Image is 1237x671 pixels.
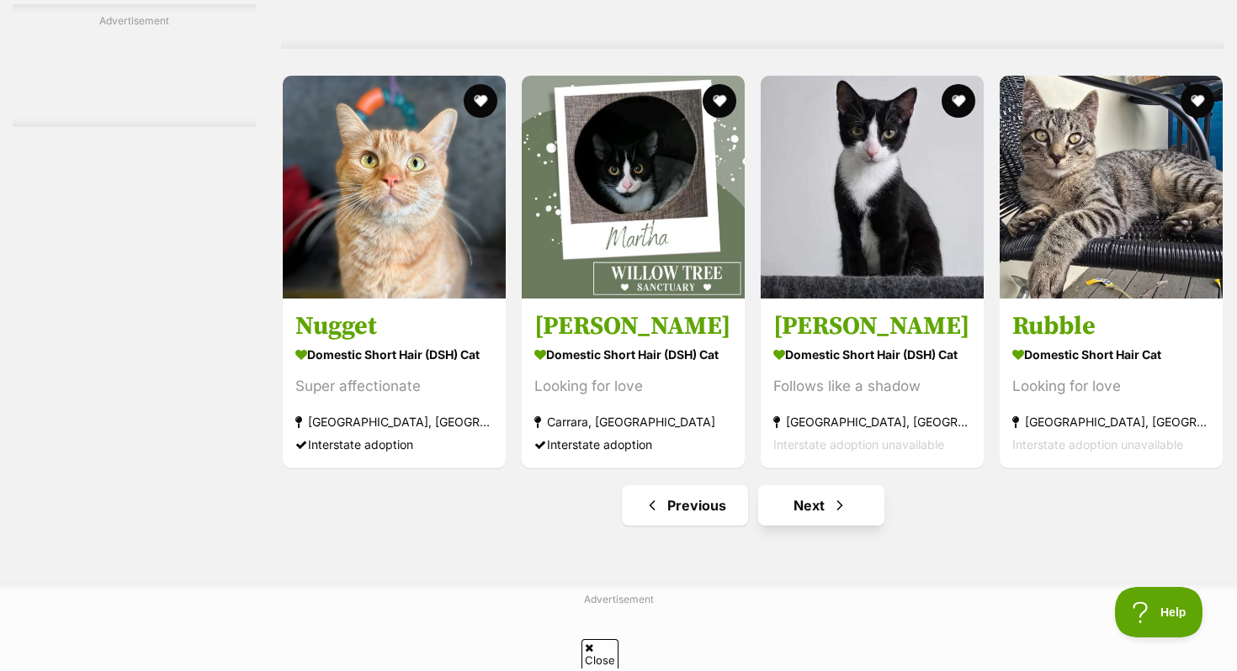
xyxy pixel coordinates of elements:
[773,375,971,398] div: Follows like a shadow
[534,310,732,342] h3: [PERSON_NAME]
[464,84,497,118] button: favourite
[1115,587,1203,637] iframe: Help Scout Beacon - Open
[773,342,971,367] strong: Domestic Short Hair (DSH) Cat
[773,410,971,433] strong: [GEOGRAPHIC_DATA], [GEOGRAPHIC_DATA]
[1000,298,1223,468] a: Rubble Domestic Short Hair Cat Looking for love [GEOGRAPHIC_DATA], [GEOGRAPHIC_DATA] Interstate a...
[534,433,732,456] div: Interstate adoption
[1012,410,1210,433] strong: [GEOGRAPHIC_DATA], [GEOGRAPHIC_DATA]
[295,410,493,433] strong: [GEOGRAPHIC_DATA], [GEOGRAPHIC_DATA]
[1012,375,1210,398] div: Looking for love
[942,84,975,118] button: favourite
[295,433,493,456] div: Interstate adoption
[773,310,971,342] h3: [PERSON_NAME]
[534,342,732,367] strong: Domestic Short Hair (DSH) Cat
[622,485,748,526] a: Previous page
[534,375,732,398] div: Looking for love
[1012,310,1210,342] h3: Rubble
[1000,76,1223,299] img: Rubble - Domestic Short Hair Cat
[758,485,884,526] a: Next page
[581,639,618,668] span: Close
[295,342,493,367] strong: Domestic Short Hair (DSH) Cat
[534,410,732,433] strong: Carrara, [GEOGRAPHIC_DATA]
[703,84,736,118] button: favourite
[1012,342,1210,367] strong: Domestic Short Hair Cat
[1012,437,1183,452] span: Interstate adoption unavailable
[761,76,984,299] img: Billy - Domestic Short Hair (DSH) Cat
[283,76,506,299] img: Nugget - Domestic Short Hair (DSH) Cat
[281,485,1224,526] nav: Pagination
[295,310,493,342] h3: Nugget
[761,298,984,468] a: [PERSON_NAME] Domestic Short Hair (DSH) Cat Follows like a shadow [GEOGRAPHIC_DATA], [GEOGRAPHIC_...
[773,437,944,452] span: Interstate adoption unavailable
[522,298,745,468] a: [PERSON_NAME] Domestic Short Hair (DSH) Cat Looking for love Carrara, [GEOGRAPHIC_DATA] Interstat...
[283,298,506,468] a: Nugget Domestic Short Hair (DSH) Cat Super affectionate [GEOGRAPHIC_DATA], [GEOGRAPHIC_DATA] Inte...
[295,375,493,398] div: Super affectionate
[522,76,745,299] img: Martha - Domestic Short Hair (DSH) Cat
[1181,84,1214,118] button: favourite
[13,4,256,127] div: Advertisement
